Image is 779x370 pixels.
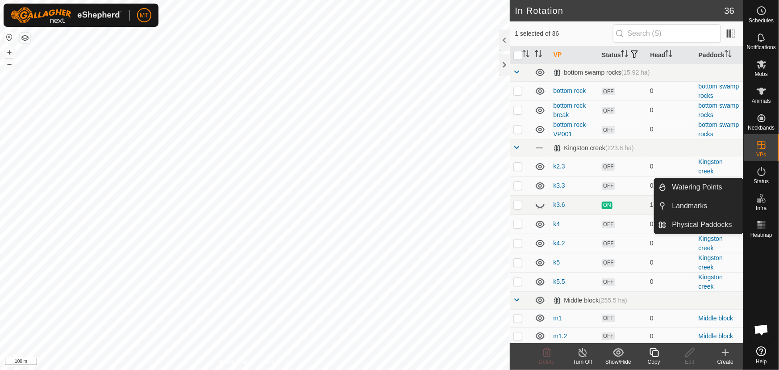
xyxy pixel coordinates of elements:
[4,32,15,43] button: Reset Map
[621,51,628,59] p-sorticon: Activate to sort
[565,358,600,366] div: Turn Off
[515,5,725,16] h2: In Rotation
[646,46,695,64] th: Head
[672,182,722,193] span: Watering Points
[708,358,743,366] div: Create
[621,69,650,76] span: (15.92 ha)
[749,18,774,23] span: Schedules
[665,51,672,59] p-sorticon: Activate to sort
[602,278,615,286] span: OFF
[140,11,149,20] span: MT
[602,126,615,134] span: OFF
[602,221,615,228] span: OFF
[667,178,743,196] a: Watering Points
[602,259,615,267] span: OFF
[654,178,743,196] li: Watering Points
[744,343,779,368] a: Help
[646,253,695,272] td: 0
[554,240,565,247] a: k4.2
[263,358,290,366] a: Contact Us
[672,358,708,366] div: Edit
[554,332,567,340] a: m1.2
[756,206,767,211] span: Infra
[646,120,695,139] td: 0
[646,214,695,234] td: 0
[756,152,766,157] span: VPs
[755,71,768,77] span: Mobs
[756,359,767,364] span: Help
[646,157,695,176] td: 0
[699,273,723,290] a: Kingston creek
[11,7,122,23] img: Gallagher Logo
[646,176,695,195] td: 0
[602,332,615,340] span: OFF
[554,220,560,227] a: k4
[699,332,733,340] a: Middle block
[598,46,646,64] th: Status
[667,197,743,215] a: Landmarks
[554,297,628,304] div: Middle block
[4,47,15,58] button: +
[20,33,30,43] button: Map Layers
[554,102,586,118] a: bottom rock break
[646,195,695,214] td: 1
[602,88,615,95] span: OFF
[695,46,743,64] th: Paddock
[699,102,739,118] a: bottom swamp rocks
[554,201,565,208] a: k3.6
[646,327,695,345] td: 0
[602,315,615,322] span: OFF
[602,202,612,209] span: ON
[522,51,529,59] p-sorticon: Activate to sort
[654,197,743,215] li: Landmarks
[667,216,743,234] a: Physical Paddocks
[554,163,565,170] a: k2.3
[754,179,769,184] span: Status
[220,358,253,366] a: Privacy Policy
[602,163,615,171] span: OFF
[699,177,723,194] a: Kingston creek
[602,107,615,114] span: OFF
[535,51,542,59] p-sorticon: Activate to sort
[699,315,733,322] a: Middle block
[654,216,743,234] li: Physical Paddocks
[646,101,695,120] td: 0
[699,121,739,138] a: bottom swamp rocks
[554,69,650,76] div: bottom swamp rocks
[4,59,15,69] button: –
[554,315,562,322] a: m1
[699,83,739,99] a: bottom swamp rocks
[752,98,771,104] span: Animals
[554,259,560,266] a: k5
[554,121,588,138] a: bottom rock-VP001
[747,45,776,50] span: Notifications
[750,232,772,238] span: Heatmap
[602,240,615,248] span: OFF
[554,144,634,152] div: Kingston creek
[554,87,586,94] a: bottom rock
[725,4,734,17] span: 36
[699,254,723,271] a: Kingston creek
[602,182,615,190] span: OFF
[748,316,775,343] div: Open chat
[550,46,598,64] th: VP
[515,29,613,38] span: 1 selected of 36
[554,182,565,189] a: k3.3
[605,144,634,151] span: (223.8 ha)
[646,272,695,291] td: 0
[646,309,695,327] td: 0
[539,359,555,365] span: Delete
[636,358,672,366] div: Copy
[725,51,732,59] p-sorticon: Activate to sort
[646,81,695,101] td: 0
[554,278,565,285] a: k5.5
[748,125,775,130] span: Neckbands
[672,201,708,211] span: Landmarks
[599,297,627,304] span: (255.5 ha)
[699,158,723,175] a: Kingston creek
[699,235,723,252] a: Kingston creek
[672,219,732,230] span: Physical Paddocks
[613,24,721,43] input: Search (S)
[646,234,695,253] td: 0
[600,358,636,366] div: Show/Hide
